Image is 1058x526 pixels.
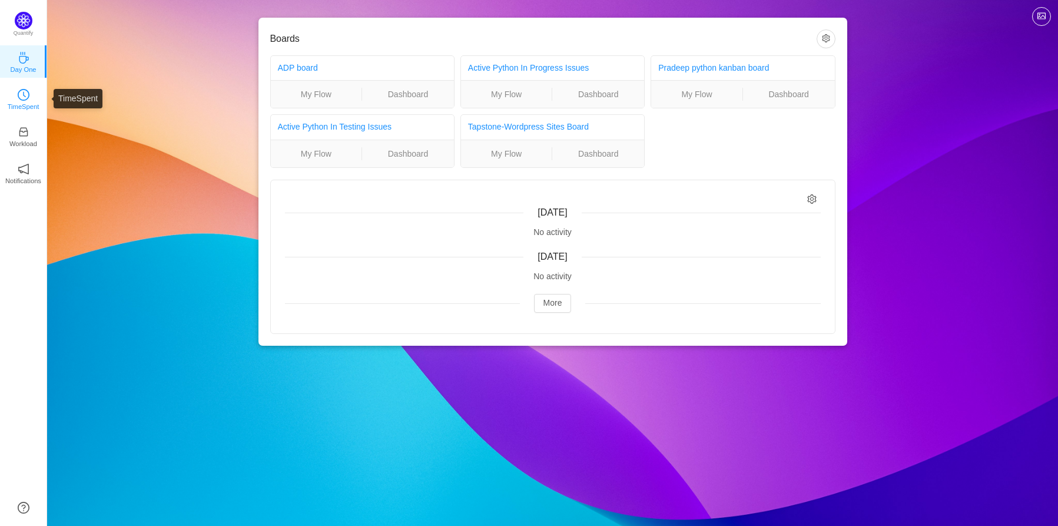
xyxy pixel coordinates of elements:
button: icon: setting [817,29,835,48]
a: Dashboard [362,147,454,160]
a: Active Python In Testing Issues [278,122,392,131]
i: icon: setting [807,194,817,204]
a: icon: coffeeDay One [18,55,29,67]
p: Day One [10,64,36,75]
span: [DATE] [538,252,567,262]
a: icon: inboxWorkload [18,130,29,141]
a: Tapstone-Wordpress Sites Board [468,122,589,131]
h3: Boards [270,33,817,45]
a: My Flow [271,88,362,101]
span: [DATE] [538,207,567,217]
a: My Flow [461,147,552,160]
a: icon: clock-circleTimeSpent [18,92,29,104]
a: Active Python In Progress Issues [468,63,589,72]
a: My Flow [461,88,552,101]
i: icon: coffee [18,52,29,64]
a: Dashboard [552,147,644,160]
a: Dashboard [743,88,835,101]
i: icon: inbox [18,126,29,138]
a: Dashboard [362,88,454,101]
a: icon: question-circle [18,502,29,514]
p: TimeSpent [8,101,39,112]
div: No activity [285,226,821,239]
i: icon: clock-circle [18,89,29,101]
button: More [534,294,572,313]
p: Notifications [5,176,41,186]
a: My Flow [271,147,362,160]
p: Quantify [14,29,34,38]
a: Pradeep python kanban board [658,63,769,72]
a: ADP board [278,63,318,72]
a: icon: notificationNotifications [18,167,29,178]
p: Workload [9,138,37,149]
img: Quantify [15,12,32,29]
a: My Flow [651,88,742,101]
div: No activity [285,270,821,283]
i: icon: notification [18,163,29,175]
a: Dashboard [552,88,644,101]
button: icon: picture [1032,7,1051,26]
